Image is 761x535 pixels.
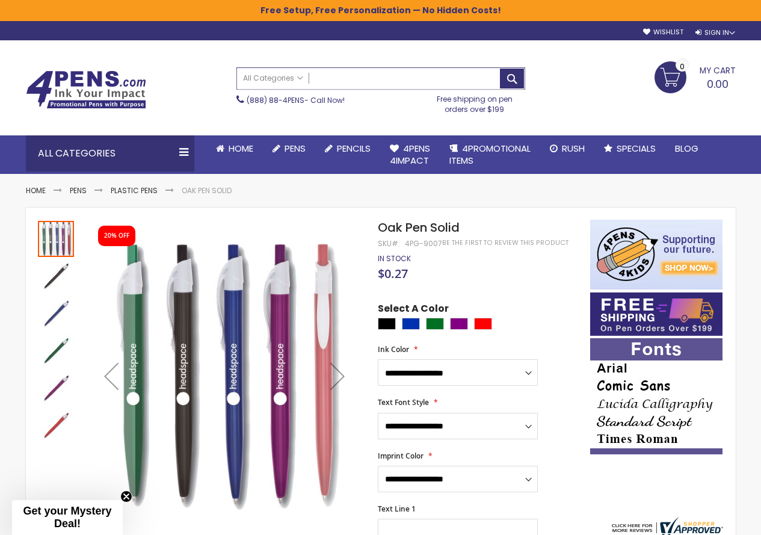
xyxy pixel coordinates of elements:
[38,407,74,444] img: Oak Pen Solid
[378,451,424,461] span: Imprint Color
[680,61,685,72] span: 0
[38,257,75,294] div: Oak Pen Solid
[87,237,362,512] img: Oak Pen Solid
[594,135,665,162] a: Specials
[590,338,722,454] img: font-personalization-examples
[337,142,371,155] span: Pencils
[26,185,46,196] a: Home
[38,332,75,369] div: Oak Pen Solid
[38,370,74,406] img: Oak Pen Solid
[38,220,75,257] div: Oak Pen Solid
[424,90,525,114] div: Free shipping on pen orders over $199
[617,142,656,155] span: Specials
[38,333,74,369] img: Oak Pen Solid
[38,295,74,332] img: Oak Pen Solid
[378,504,416,514] span: Text Line 1
[313,220,362,532] div: Next
[655,61,736,91] a: 0.00 0
[378,254,411,264] div: Availability
[38,258,74,294] img: Oak Pen Solid
[378,265,408,282] span: $0.27
[442,238,568,247] a: Be the first to review this product
[450,318,468,330] div: Purple
[590,292,722,336] img: Free shipping on orders over $199
[247,95,304,105] a: (888) 88-4PENS
[23,505,111,530] span: Get your Mystery Deal!
[378,344,409,354] span: Ink Color
[182,186,232,196] li: Oak Pen Solid
[104,232,129,240] div: 20% OFF
[243,73,303,83] span: All Categories
[474,318,492,330] div: Red
[380,135,440,175] a: 4Pens4impact
[695,28,735,37] div: Sign In
[237,68,309,88] a: All Categories
[38,369,75,406] div: Oak Pen Solid
[378,302,449,318] span: Select A Color
[540,135,594,162] a: Rush
[70,185,87,196] a: Pens
[405,239,442,249] div: 4PG-9007
[378,219,460,236] span: Oak Pen Solid
[449,142,531,167] span: 4PROMOTIONAL ITEMS
[675,142,698,155] span: Blog
[402,318,420,330] div: Blue
[562,142,585,155] span: Rush
[285,142,306,155] span: Pens
[662,503,761,535] iframe: Google Customer Reviews
[665,135,708,162] a: Blog
[12,500,123,535] div: Get your Mystery Deal!Close teaser
[378,253,411,264] span: In stock
[390,142,430,167] span: 4Pens 4impact
[87,220,135,532] div: Previous
[111,185,158,196] a: Plastic Pens
[263,135,315,162] a: Pens
[315,135,380,162] a: Pencils
[378,397,429,407] span: Text Font Style
[120,490,132,503] button: Close teaser
[206,135,263,162] a: Home
[643,28,683,37] a: Wishlist
[38,294,75,332] div: Oak Pen Solid
[378,238,400,249] strong: SKU
[707,76,729,91] span: 0.00
[229,142,253,155] span: Home
[38,406,74,444] div: Oak Pen Solid
[590,220,722,289] img: 4pens 4 kids
[247,95,345,105] span: - Call Now!
[26,70,146,109] img: 4Pens Custom Pens and Promotional Products
[378,318,396,330] div: Black
[26,135,194,172] div: All Categories
[426,318,444,330] div: Green
[440,135,540,175] a: 4PROMOTIONALITEMS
